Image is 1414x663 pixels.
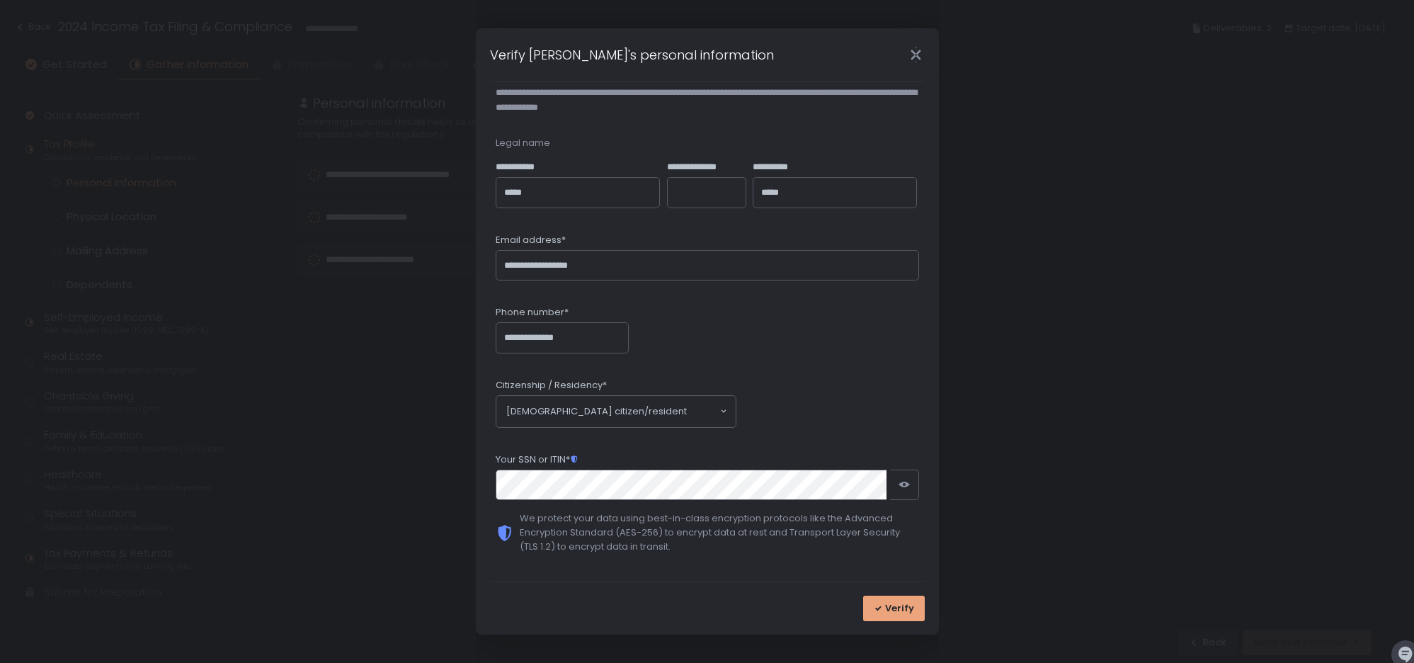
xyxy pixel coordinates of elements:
[885,602,914,615] span: Verify
[490,45,774,64] h1: Verify [PERSON_NAME]'s personal information
[496,137,919,149] div: Legal name
[496,234,566,246] span: Email address*
[496,306,569,319] span: Phone number*
[496,379,607,392] span: Citizenship / Residency*
[520,511,919,554] div: We protect your data using best-in-class encryption protocols like the Advanced Encryption Standa...
[506,404,687,419] span: [DEMOGRAPHIC_DATA] citizen/resident
[687,404,719,419] input: Search for option
[863,596,925,621] button: Verify
[496,396,736,427] div: Search for option
[496,453,578,466] span: Your SSN or ITIN*
[894,47,939,63] div: Close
